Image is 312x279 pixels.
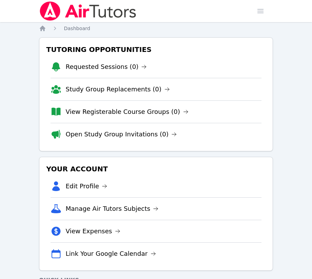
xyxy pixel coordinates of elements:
[66,249,156,259] a: Link Your Google Calendar
[66,84,170,94] a: Study Group Replacements (0)
[45,43,267,56] h3: Tutoring Opportunities
[45,163,267,175] h3: Your Account
[66,204,159,214] a: Manage Air Tutors Subjects
[66,181,108,191] a: Edit Profile
[66,129,177,139] a: Open Study Group Invitations (0)
[39,25,273,32] nav: Breadcrumb
[39,1,137,21] img: Air Tutors
[64,26,90,31] span: Dashboard
[66,107,189,117] a: View Registerable Course Groups (0)
[66,62,147,72] a: Requested Sessions (0)
[64,25,90,32] a: Dashboard
[66,226,120,236] a: View Expenses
